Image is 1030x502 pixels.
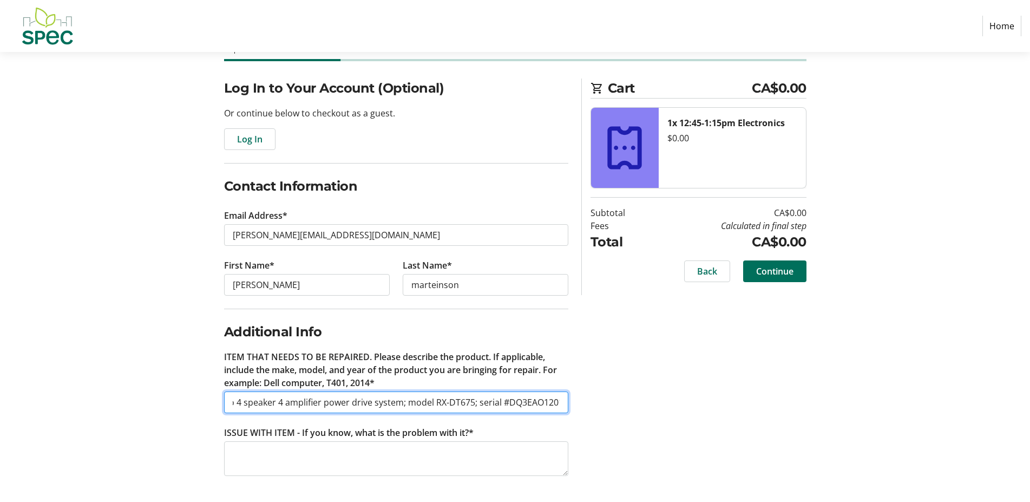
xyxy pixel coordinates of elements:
[608,79,752,98] span: Cart
[684,260,730,282] button: Back
[224,322,568,342] h2: Additional Info
[224,426,474,439] label: ISSUE WITH ITEM - If you know, what is the problem with it?*
[224,177,568,196] h2: Contact Information
[224,209,287,222] label: Email Address*
[743,260,806,282] button: Continue
[224,128,275,150] button: Log In
[9,4,86,48] img: SPEC's Logo
[224,350,568,389] label: ITEM THAT NEEDS TO BE REPAIRED. Please describe the product. If applicable, include the make, mod...
[653,232,806,252] td: CA$0.00
[237,133,263,146] span: Log In
[591,206,653,219] td: Subtotal
[224,107,568,120] p: Or continue below to checkout as a guest.
[591,232,653,252] td: Total
[591,219,653,232] td: Fees
[982,16,1021,36] a: Home
[756,265,793,278] span: Continue
[224,259,274,272] label: First Name*
[697,265,717,278] span: Back
[224,79,568,98] h2: Log In to Your Account (Optional)
[667,132,797,145] div: $0.00
[653,219,806,232] td: Calculated in final step
[653,206,806,219] td: CA$0.00
[752,79,806,98] span: CA$0.00
[403,259,452,272] label: Last Name*
[667,117,785,129] strong: 1x 12:45-1:15pm Electronics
